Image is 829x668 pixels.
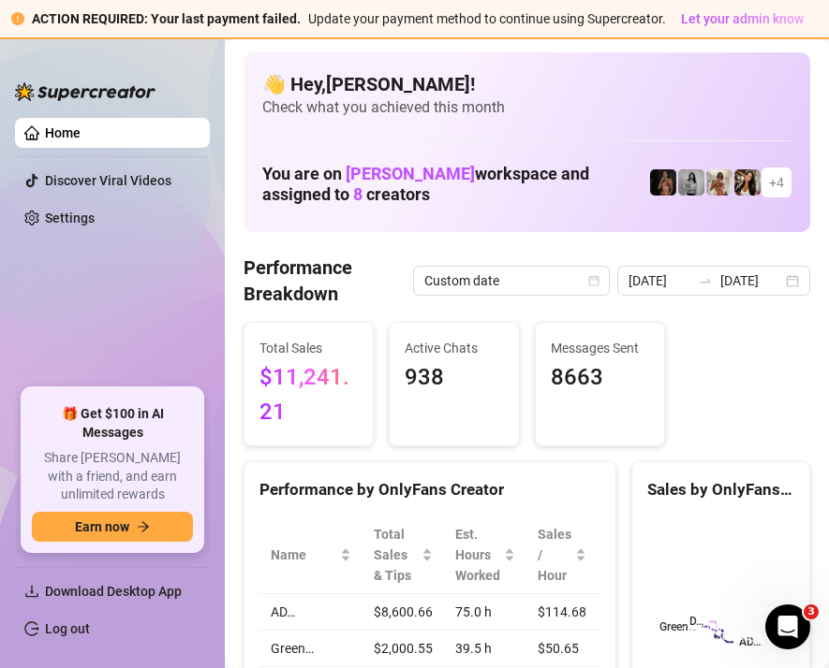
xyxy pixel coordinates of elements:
[804,604,819,619] span: 3
[259,594,363,631] td: AD…
[259,631,363,667] td: Green…
[45,211,95,225] a: Settings
[678,169,704,196] img: A
[650,169,676,196] img: D
[444,594,526,631] td: 75.0 h
[271,545,336,565] span: Name
[769,172,784,193] span: + 4
[346,164,475,183] span: [PERSON_NAME]
[32,512,193,542] button: Earn nowarrow-right
[244,254,413,307] h4: Performance Breakdown
[32,449,193,504] span: Share [PERSON_NAME] with a friend, and earn unlimited rewards
[588,275,600,286] span: calendar
[262,97,792,118] span: Check what you achieved this month
[75,519,129,534] span: Earn now
[526,594,598,631] td: $114.68
[308,11,666,26] span: Update your payment method to continue using Supercreator.
[259,516,363,594] th: Name
[674,7,811,30] button: Let your admin know
[526,631,598,667] td: $50.65
[689,615,703,628] text: D…
[363,594,444,631] td: $8,600.66
[137,520,150,533] span: arrow-right
[15,82,155,101] img: logo-BBDzfeDw.svg
[765,604,810,649] iframe: Intercom live chat
[45,125,81,140] a: Home
[455,524,500,586] div: Est. Hours Worked
[259,338,358,358] span: Total Sales
[405,338,503,358] span: Active Chats
[259,477,600,502] div: Performance by OnlyFans Creator
[598,516,756,594] th: Chat Conversion
[374,524,418,586] span: Total Sales & Tips
[739,635,761,648] text: AD…
[262,71,792,97] h4: 👋 Hey, [PERSON_NAME] !
[32,11,301,26] strong: ACTION REQUIRED: Your last payment failed.
[405,360,503,396] span: 938
[551,360,649,396] span: 8663
[353,184,363,204] span: 8
[363,516,444,594] th: Total Sales & Tips
[629,270,690,291] input: Start date
[734,169,761,196] img: AD
[363,631,444,667] td: $2,000.55
[706,169,733,196] img: Green
[32,405,193,442] span: 🎁 Get $100 in AI Messages
[424,267,599,295] span: Custom date
[698,273,713,288] span: swap-right
[647,477,794,502] div: Sales by OnlyFans Creator
[24,584,39,599] span: download
[262,164,649,205] h1: You are on workspace and assigned to creators
[681,11,804,26] span: Let your admin know
[538,524,571,586] span: Sales / Hour
[551,338,649,358] span: Messages Sent
[526,516,598,594] th: Sales / Hour
[720,270,782,291] input: End date
[45,584,182,599] span: Download Desktop App
[45,173,171,188] a: Discover Viral Videos
[259,360,358,430] span: $11,241.21
[45,621,90,636] a: Log out
[659,620,696,633] text: Green…
[444,631,526,667] td: 39.5 h
[698,273,713,288] span: to
[11,12,24,25] span: exclamation-circle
